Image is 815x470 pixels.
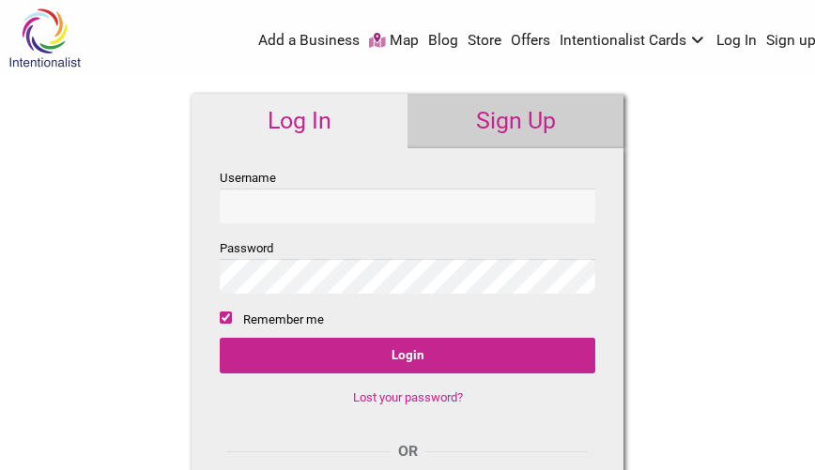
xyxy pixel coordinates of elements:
[243,309,324,331] label: Remember me
[220,189,595,223] input: Username
[511,31,550,52] a: Offers
[560,31,708,52] a: Intentionalist Cards
[369,31,419,52] a: Map
[407,94,623,148] a: Sign Up
[220,338,595,373] input: Login
[428,31,458,52] a: Blog
[220,167,595,223] label: Username
[353,390,463,404] a: Lost your password?
[220,237,595,294] label: Password
[220,440,595,462] div: OR
[192,94,407,148] a: Log In
[716,31,757,52] a: Log In
[258,31,360,52] a: Add a Business
[468,31,501,52] a: Store
[220,259,595,294] input: Password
